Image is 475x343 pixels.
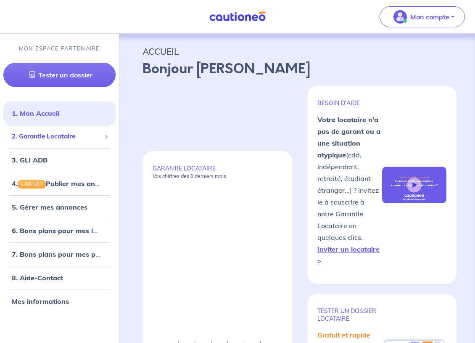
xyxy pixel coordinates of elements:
[12,155,47,164] a: 3. GLI ADB
[153,173,226,179] em: Vos chiffres des 6 derniers mois
[12,297,69,305] a: Mes informations
[3,222,116,239] div: 6. Bons plans pour mes locataires
[3,175,116,191] div: 4.GRATUITPublier mes annonces
[12,273,63,282] a: 8. Aide-Contact
[142,44,452,59] p: ACCUEIL
[12,109,59,117] a: 1. Mon Accueil
[206,11,269,22] img: Cautioneo
[410,12,449,22] p: Mon compte
[153,165,282,180] p: GARANTIE LOCATAIRE
[317,307,382,322] p: TESTER un dossier locataire
[12,202,87,211] a: 5. Gérer mes annonces
[3,105,116,122] div: 1. Mon Accueil
[3,198,116,215] div: 5. Gérer mes annonces
[3,128,116,145] div: 2. Garantie Locataire
[382,167,446,203] img: video-gli-new-none.jpg
[19,45,100,53] p: MON ESPACE PARTENAIRE
[317,245,380,265] a: Inviter un locataire >
[3,269,116,286] div: 8. Aide-Contact
[3,63,116,87] a: Tester un dossier
[317,99,382,107] p: BESOIN D'AIDE
[393,10,407,24] img: illu_account_valid_menu.svg
[317,114,382,267] p: (cdd, indépendant, retraité, étudiant étranger...) ? Invitez le à souscrire à notre Garantie Loca...
[3,245,116,262] div: 7. Bons plans pour mes propriétaires
[380,6,465,27] button: illu_account_valid_menu.svgMon compte
[317,115,380,159] strong: Votre locataire n'a pas de garant ou a une situation atypique
[142,59,452,79] p: Bonjour [PERSON_NAME]
[12,132,101,141] span: 2. Garantie Locataire
[12,250,134,258] a: 7. Bons plans pour mes propriétaires
[12,179,118,187] a: 4.GRATUITPublier mes annonces
[3,151,116,168] div: 3. GLI ADB
[3,292,116,309] div: Mes informations
[12,226,123,234] a: 6. Bons plans pour mes locataires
